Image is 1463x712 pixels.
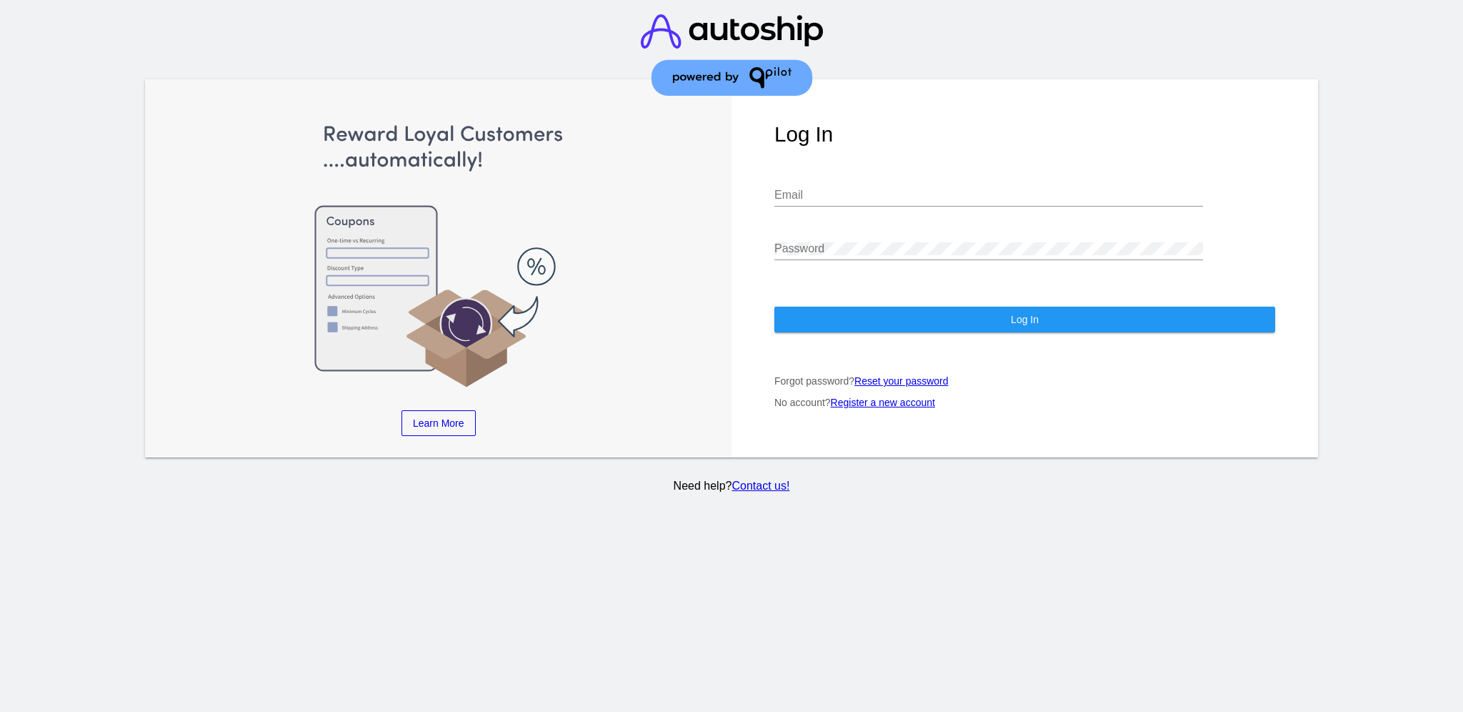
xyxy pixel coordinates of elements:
a: Learn More [401,410,476,436]
h1: Log In [774,122,1275,147]
span: Log In [1011,314,1039,325]
a: Reset your password [854,375,949,387]
button: Log In [774,307,1275,332]
p: Need help? [142,480,1321,493]
a: Contact us! [731,480,789,492]
a: Register a new account [831,397,935,408]
input: Email [774,189,1203,202]
img: Apply Coupons Automatically to Scheduled Orders with QPilot [188,122,689,390]
span: Learn More [413,417,464,429]
p: No account? [774,397,1275,408]
p: Forgot password? [774,375,1275,387]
